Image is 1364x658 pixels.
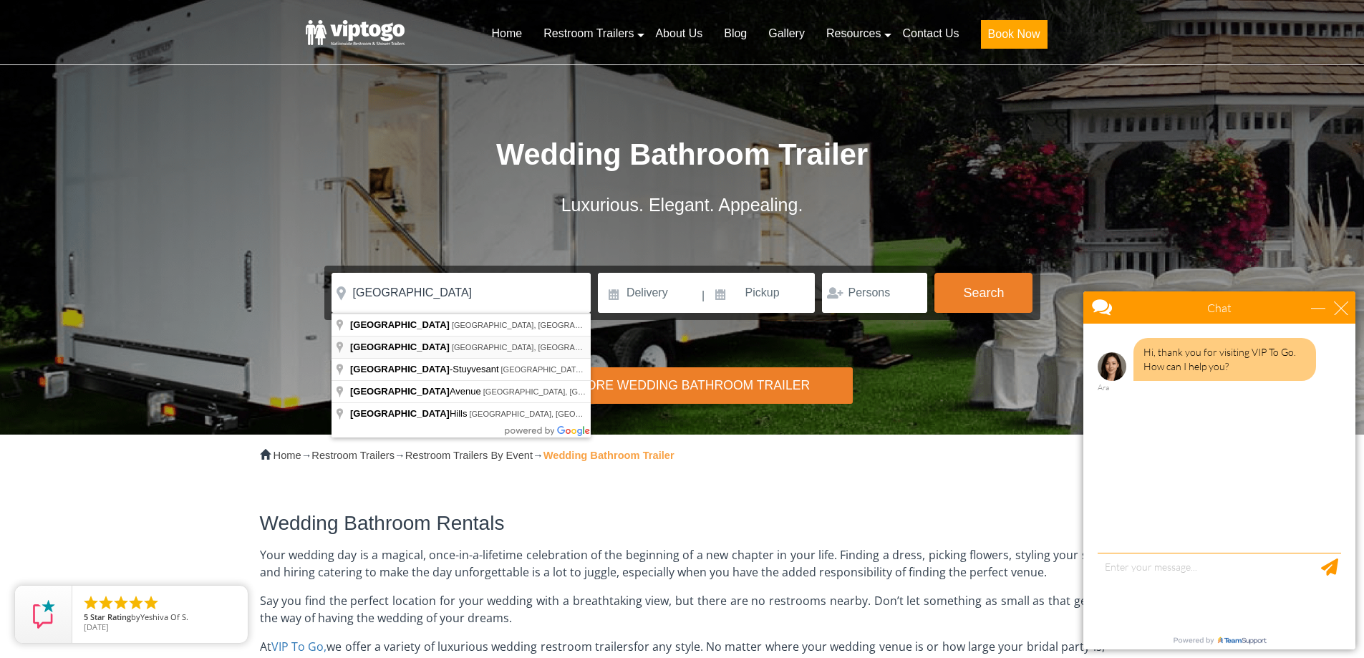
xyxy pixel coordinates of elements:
[758,18,816,49] a: Gallery
[260,639,634,654] span: At we offer a variety of luxurious wedding restroom trailers
[702,273,705,319] span: |
[483,387,738,396] span: [GEOGRAPHIC_DATA], [GEOGRAPHIC_DATA], [GEOGRAPHIC_DATA]
[934,273,1032,313] button: Search
[816,18,891,49] a: Resources
[260,513,1105,535] h2: Wedding Bathroom Rentals
[496,137,868,171] span: Wedding Bathroom Trailer
[452,343,620,352] span: [GEOGRAPHIC_DATA], [GEOGRAPHIC_DATA]
[84,611,88,622] span: 5
[82,594,100,611] li: 
[822,273,927,313] input: Persons
[29,600,58,629] img: Review Rating
[543,450,674,461] strong: Wedding Bathroom Trailer
[891,18,969,49] a: Contact Us
[260,547,1105,580] span: Your wedding day is a magical, once-in-a-lifetime celebration of the beginning of a new chapter i...
[350,386,483,397] span: Avenue
[533,18,644,49] a: Restroom Trailers
[350,364,450,374] span: [GEOGRAPHIC_DATA]
[1075,283,1364,658] iframe: Live Chat Box
[97,594,115,611] li: 
[970,18,1058,57] a: Book Now
[713,18,758,49] a: Blog
[127,594,145,611] li: 
[511,367,852,404] div: Explore Wedding Bathroom Trailer
[350,408,469,419] span: Hills
[90,611,131,622] span: Star Rating
[452,321,620,329] span: [GEOGRAPHIC_DATA], [GEOGRAPHIC_DATA]
[142,594,160,611] li: 
[260,593,1105,626] span: Say you find the perfect location for your wedding with a breathtaking view, but there are no res...
[469,410,637,418] span: [GEOGRAPHIC_DATA], [GEOGRAPHIC_DATA]
[480,18,533,49] a: Home
[405,450,533,461] a: Restroom Trailers By Event
[350,386,450,397] span: [GEOGRAPHIC_DATA]
[644,18,713,49] a: About Us
[561,195,803,215] span: Luxurious. Elegant. Appealing.
[350,364,501,374] span: -Stuyvesant
[140,611,188,622] span: Yeshiva Of S.
[350,342,450,352] span: [GEOGRAPHIC_DATA]
[350,408,450,419] span: [GEOGRAPHIC_DATA]
[271,639,327,654] a: VIP To Go,
[332,273,591,313] input: Where do you need your trailer?
[981,20,1048,49] button: Book Now
[112,594,130,611] li: 
[501,365,756,374] span: [GEOGRAPHIC_DATA], [GEOGRAPHIC_DATA], [GEOGRAPHIC_DATA]
[350,319,450,330] span: [GEOGRAPHIC_DATA]
[84,613,236,623] span: by
[598,273,700,313] input: Delivery
[84,621,109,632] span: [DATE]
[274,450,301,461] a: Home
[274,450,674,461] span: → → →
[311,450,395,461] a: Restroom Trailers
[707,273,816,313] input: Pickup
